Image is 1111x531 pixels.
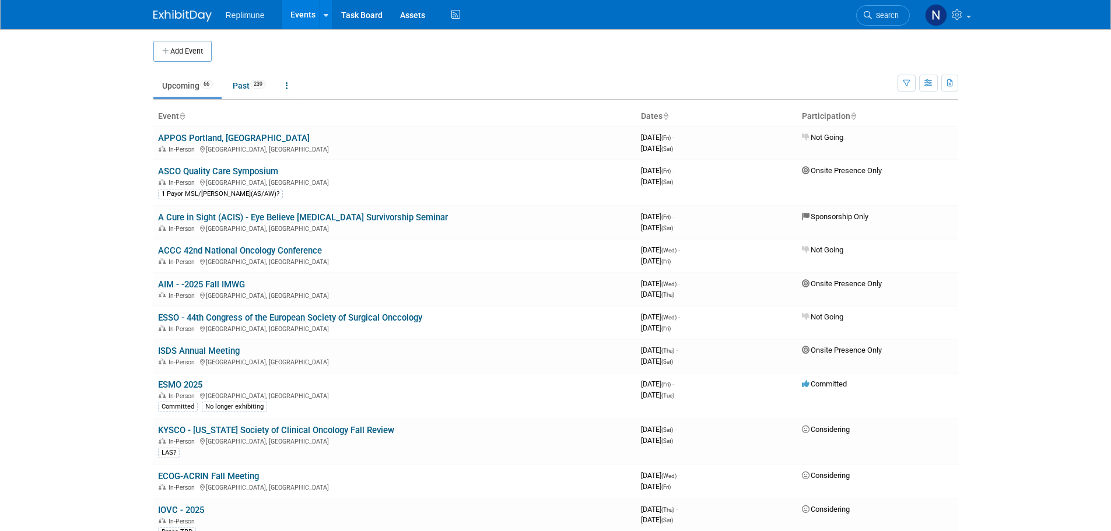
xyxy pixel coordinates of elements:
th: Dates [636,107,797,126]
a: Past239 [224,75,275,97]
span: In-Person [169,258,198,266]
span: In-Person [169,179,198,187]
span: (Fri) [661,484,671,490]
span: Not Going [802,312,843,321]
div: 1 Payor MSL/[PERSON_NAME](AS/AW)? [158,189,283,199]
span: (Thu) [661,347,674,354]
span: - [676,346,678,354]
span: - [678,471,680,480]
img: ExhibitDay [153,10,212,22]
span: [DATE] [641,323,671,332]
span: (Wed) [661,281,677,287]
span: (Sat) [661,179,673,185]
a: ISDS Annual Meeting [158,346,240,356]
span: - [672,166,674,175]
img: In-Person Event [159,225,166,231]
a: Upcoming66 [153,75,222,97]
a: Sort by Event Name [179,111,185,121]
span: - [672,133,674,142]
span: [DATE] [641,312,680,321]
a: ASCO Quality Care Symposium [158,166,278,177]
span: Onsite Presence Only [802,346,882,354]
a: IOVC - 2025 [158,505,204,515]
span: - [672,212,674,221]
span: [DATE] [641,436,673,445]
span: - [675,425,677,434]
span: (Wed) [661,247,677,254]
span: Search [872,11,899,20]
img: In-Person Event [159,518,166,523]
span: In-Person [169,292,198,300]
span: - [678,279,680,288]
div: [GEOGRAPHIC_DATA], [GEOGRAPHIC_DATA] [158,436,632,445]
span: Committed [802,379,847,388]
span: (Fri) [661,325,671,332]
span: (Thu) [661,291,674,298]
div: Committed [158,402,198,412]
span: Replimune [226,10,265,20]
div: [GEOGRAPHIC_DATA], [GEOGRAPHIC_DATA] [158,482,632,491]
div: [GEOGRAPHIC_DATA], [GEOGRAPHIC_DATA] [158,144,632,153]
span: (Sat) [661,438,673,444]
span: [DATE] [641,346,678,354]
span: (Wed) [661,314,677,321]
img: In-Person Event [159,325,166,331]
span: Not Going [802,245,843,254]
span: (Wed) [661,473,677,479]
a: ACCC 42nd National Oncology Conference [158,245,322,256]
span: In-Person [169,518,198,525]
span: - [678,245,680,254]
span: 66 [200,80,213,89]
span: (Sat) [661,427,673,433]
span: Onsite Presence Only [802,279,882,288]
span: In-Person [169,484,198,491]
span: (Thu) [661,507,674,513]
img: In-Person Event [159,258,166,264]
span: Not Going [802,133,843,142]
span: In-Person [169,358,198,366]
span: [DATE] [641,379,674,388]
div: [GEOGRAPHIC_DATA], [GEOGRAPHIC_DATA] [158,177,632,187]
div: LAS? [158,448,180,458]
img: In-Person Event [159,146,166,152]
th: Event [153,107,636,126]
div: [GEOGRAPHIC_DATA], [GEOGRAPHIC_DATA] [158,256,632,266]
span: [DATE] [641,177,673,186]
span: Considering [802,471,850,480]
img: Nicole Schaeffner [925,4,947,26]
span: Onsite Presence Only [802,166,882,175]
span: (Sat) [661,225,673,231]
a: ESMO 2025 [158,379,202,390]
span: [DATE] [641,482,671,491]
span: [DATE] [641,515,673,524]
span: (Fri) [661,214,671,220]
span: (Sat) [661,517,673,523]
img: In-Person Event [159,438,166,444]
img: In-Person Event [159,358,166,364]
img: In-Person Event [159,179,166,185]
a: AIM - -2025 Fall IMWG [158,279,245,290]
span: [DATE] [641,505,678,514]
div: [GEOGRAPHIC_DATA], [GEOGRAPHIC_DATA] [158,357,632,366]
span: (Fri) [661,258,671,265]
span: [DATE] [641,166,674,175]
span: [DATE] [641,425,677,434]
span: [DATE] [641,144,673,153]
span: Considering [802,505,850,514]
span: (Fri) [661,168,671,174]
span: - [672,379,674,388]
span: [DATE] [641,290,674,298]
span: 239 [250,80,266,89]
span: (Tue) [661,392,674,399]
a: KYSCO - [US_STATE] Society of Clinical Oncology Fall Review [158,425,394,435]
span: [DATE] [641,471,680,480]
span: In-Person [169,225,198,233]
div: No longer exhibiting [202,402,267,412]
span: Considering [802,425,850,434]
span: - [676,505,678,514]
span: [DATE] [641,212,674,221]
span: - [678,312,680,321]
span: (Fri) [661,135,671,141]
span: In-Person [169,146,198,153]
span: [DATE] [641,357,673,365]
